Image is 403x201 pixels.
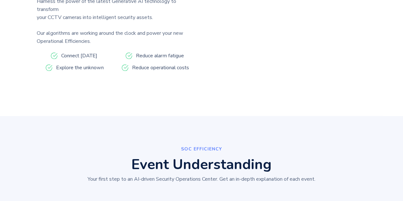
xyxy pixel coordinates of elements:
img: Check Icon in a circle [46,64,52,71]
p: Explore the unknown [56,64,104,72]
p: Your first step to an AI-driven Security Operations Center. Get an in-depth explanation of each e... [88,175,315,183]
p: Connect [DATE] [61,52,97,60]
span: SOC efficiency [181,146,222,152]
img: Check Icon in a circle [51,53,57,59]
img: Check Icon in a circle [122,64,128,71]
p: Reduce alarm fatigue [136,52,184,60]
p: Reduce operational costs [132,64,189,72]
h2: Event Understanding [131,158,272,172]
img: Check Icon in a circle [126,53,132,59]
